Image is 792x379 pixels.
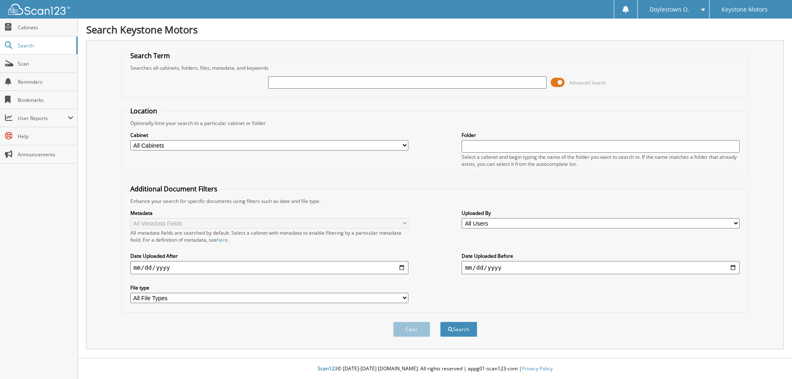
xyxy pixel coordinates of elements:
label: Date Uploaded After [130,252,408,259]
h1: Search Keystone Motors [86,23,784,36]
div: © [DATE]-[DATE] [DOMAIN_NAME]. All rights reserved | appg01-scan123-com | [78,359,792,379]
span: Doylestown O. [650,7,689,12]
span: Keystone Motors [721,7,768,12]
legend: Search Term [126,51,174,60]
span: User Reports [18,115,68,122]
input: end [462,261,740,274]
a: here [217,236,228,243]
span: Advanced Search [569,80,606,86]
span: Announcements [18,151,73,158]
div: All metadata fields are searched by default. Select a cabinet with metadata to enable filtering b... [130,229,408,243]
a: Privacy Policy [522,365,553,372]
button: Clear [393,322,430,337]
label: Uploaded By [462,210,740,217]
img: scan123-logo-white.svg [8,4,70,15]
span: Reminders [18,78,73,85]
span: Help [18,133,73,140]
label: File type [130,284,408,291]
span: Bookmarks [18,97,73,104]
label: Date Uploaded Before [462,252,740,259]
label: Folder [462,132,740,139]
label: Metadata [130,210,408,217]
span: Search [18,42,72,49]
legend: Location [126,106,161,115]
span: Scan123 [318,365,337,372]
button: Search [440,322,477,337]
div: Optionally limit your search to a particular cabinet or folder [126,120,744,127]
span: Cabinets [18,24,73,31]
legend: Additional Document Filters [126,184,222,193]
div: Enhance your search for specific documents using filters such as date and file type. [126,198,744,205]
input: start [130,261,408,274]
div: Select a cabinet and begin typing the name of the folder you want to search in. If the name match... [462,153,740,167]
div: Searches all cabinets, folders, files, metadata, and keywords [126,64,744,71]
span: Scan [18,60,73,67]
label: Cabinet [130,132,408,139]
